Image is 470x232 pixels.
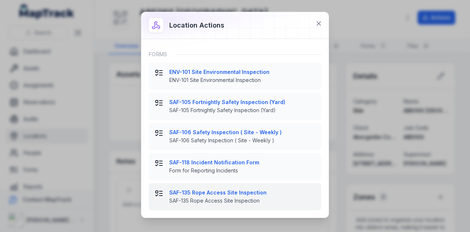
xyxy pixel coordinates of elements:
[149,123,321,150] button: SAF-106 Safety Inspection ( Site - Weekly )SAF-106 Safety Inspection ( Site - Weekly )
[149,46,321,63] div: Forms
[149,93,321,120] button: SAF-105 Fortnightly Safety Inspection (Yard)SAF-105 Fortnightly Safety Inspection (Yard)
[169,197,315,204] span: SAF-135 Rope Access Site Inspection
[169,159,315,166] strong: SAF-118 Incident Notification Form
[149,63,321,90] button: ENV-101 Site Environmental InspectionENV-101 Site Environmental Inspection
[169,107,315,114] span: SAF-105 Fortnightly Safety Inspection (Yard)
[169,189,315,196] strong: SAF-135 Rope Access Site Inspection
[149,183,321,210] button: SAF-135 Rope Access Site InspectionSAF-135 Rope Access Site Inspection
[169,76,315,84] span: ENV-101 Site Environmental Inspection
[169,68,315,76] strong: ENV-101 Site Environmental Inspection
[169,99,315,106] strong: SAF-105 Fortnightly Safety Inspection (Yard)
[169,129,315,136] strong: SAF-106 Safety Inspection ( Site - Weekly )
[169,20,224,31] h3: Location actions
[149,153,321,180] button: SAF-118 Incident Notification FormForm for Reporting Incidents
[169,137,315,144] span: SAF-106 Safety Inspection ( Site - Weekly )
[169,167,315,174] span: Form for Reporting Incidents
